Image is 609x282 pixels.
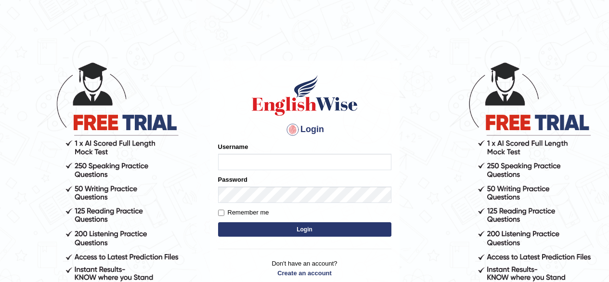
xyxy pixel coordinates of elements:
[218,142,248,151] label: Username
[218,208,269,217] label: Remember me
[218,210,224,216] input: Remember me
[218,222,391,237] button: Login
[218,175,247,184] label: Password
[218,122,391,137] h4: Login
[218,269,391,278] a: Create an account
[250,74,360,117] img: Logo of English Wise sign in for intelligent practice with AI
